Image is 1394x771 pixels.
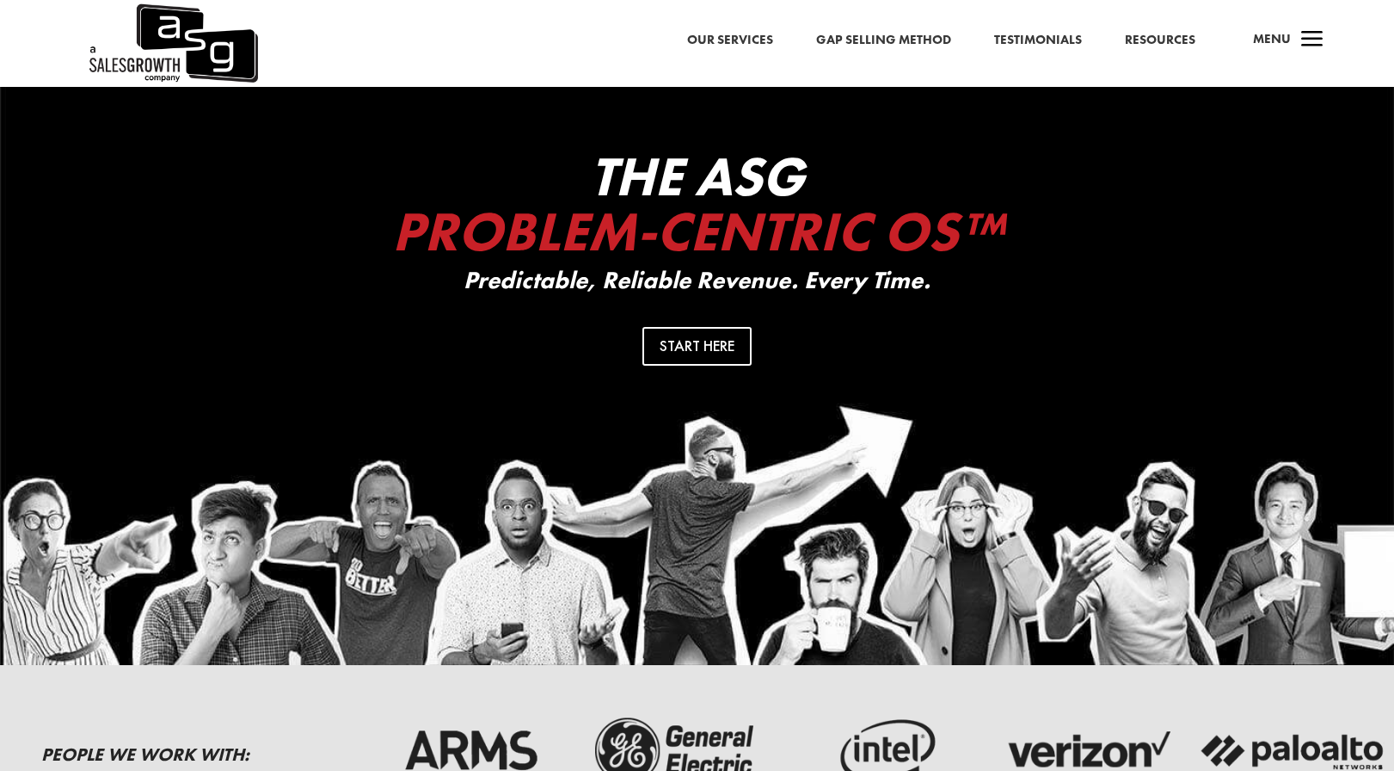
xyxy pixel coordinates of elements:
span: a [1295,23,1330,58]
p: Predictable, Reliable Revenue. Every Time. [353,268,1041,294]
a: Start Here [642,327,752,366]
a: Testimonials [994,29,1082,52]
span: Problem-Centric OS™ [392,196,1003,267]
h2: The ASG [353,149,1041,268]
a: Our Services [687,29,773,52]
a: Gap Selling Method [816,29,951,52]
a: Resources [1125,29,1195,52]
span: Menu [1253,30,1291,47]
